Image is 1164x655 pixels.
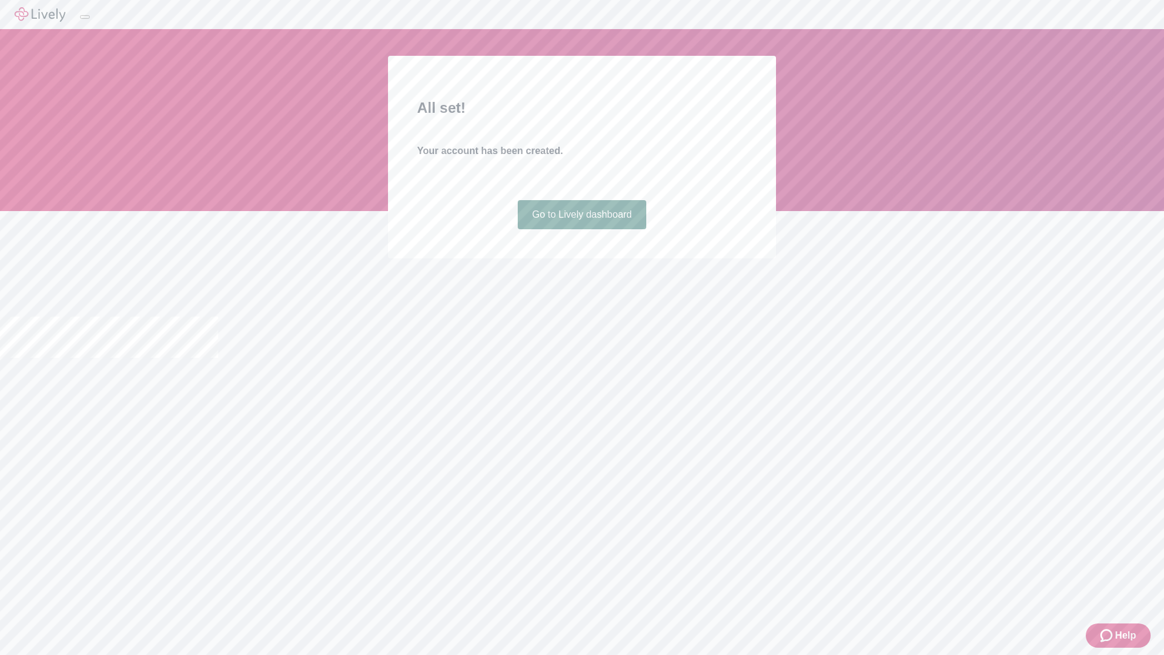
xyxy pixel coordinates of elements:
[80,15,90,19] button: Log out
[15,7,65,22] img: Lively
[1086,623,1151,648] button: Zendesk support iconHelp
[1115,628,1136,643] span: Help
[1100,628,1115,643] svg: Zendesk support icon
[518,200,647,229] a: Go to Lively dashboard
[417,144,747,158] h4: Your account has been created.
[417,97,747,119] h2: All set!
